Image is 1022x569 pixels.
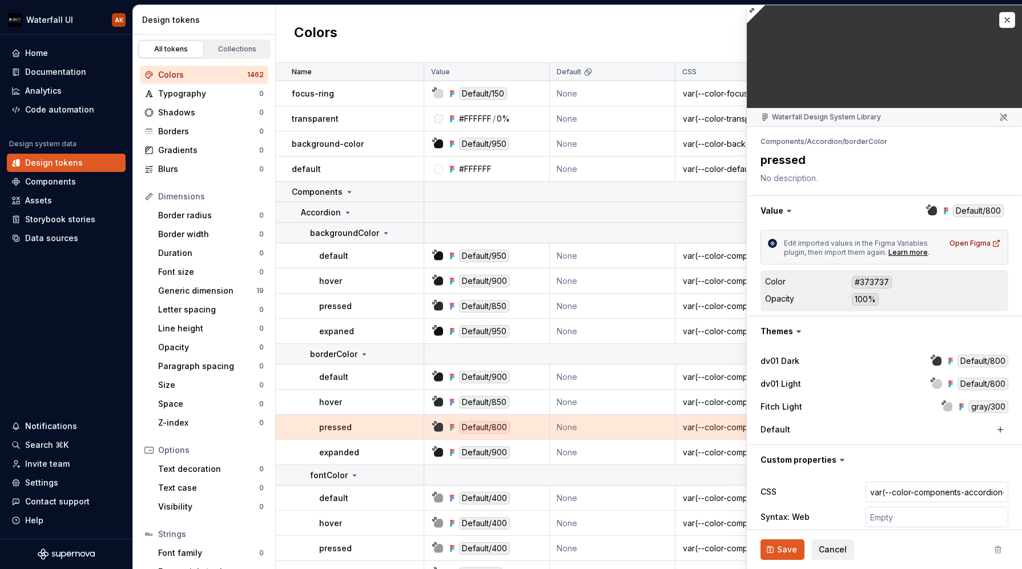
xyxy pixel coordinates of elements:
a: Space0 [154,395,268,413]
div: #373737 [852,276,892,288]
div: Default/150 [459,87,507,100]
button: Waterfall UIAK [2,7,130,32]
a: Open Figma [949,239,1001,248]
div: 0 [259,362,264,371]
div: 19 [256,286,264,295]
p: focus-ring [292,88,334,99]
div: 0 [259,305,264,314]
div: Space [158,398,259,410]
div: Components [25,176,76,187]
div: Assets [25,195,52,206]
div: var(--color-components-accordion-border-color-default) [676,371,788,383]
p: Name [292,67,312,77]
div: Default/900 [459,371,510,383]
p: hover [319,518,342,529]
div: 100% [852,293,879,306]
a: Invite team [7,455,126,473]
div: Opacity [158,342,259,353]
div: 0 [259,230,264,239]
div: Dimensions [158,191,264,202]
div: var(--color-components-accordion-background-color-default) [676,250,788,262]
div: Default/800 [957,355,1008,367]
div: Z-index [158,417,259,428]
p: default [292,163,321,175]
div: Size [158,379,259,391]
a: Borders0 [140,122,268,141]
div: var(--color-components-accordion-font-color-default) [676,492,788,504]
p: borderColor [310,348,357,360]
div: Duration [158,247,259,259]
a: Analytics [7,82,126,100]
div: All tokens [143,45,200,54]
p: Accordion [301,207,341,218]
div: Font size [158,266,259,278]
div: 0 [259,127,264,136]
p: CSS [682,67,697,77]
div: Contact support [25,496,90,507]
div: var(--color-components-accordion-font-color-hover) [676,518,788,529]
button: Cancel [811,539,854,560]
td: None [550,486,675,511]
div: Documentation [25,66,86,78]
a: Typography0 [140,85,268,103]
div: Gradients [158,145,259,156]
td: None [550,294,675,319]
div: Font family [158,547,259,559]
div: 0 [259,267,264,277]
div: Border radius [158,210,259,221]
td: None [550,243,675,269]
div: Default/400 [459,542,510,555]
div: Waterfall UI [26,14,73,26]
td: None [550,319,675,344]
div: Default/900 [459,446,510,459]
div: Default/950 [459,250,509,262]
p: transparent [292,113,339,125]
a: Learn more [888,248,928,257]
div: Home [25,47,48,59]
p: Value [431,67,450,77]
button: Search ⌘K [7,436,126,454]
div: Default/400 [459,517,510,530]
div: Generic dimension [158,285,256,296]
a: Components [7,173,126,191]
div: 0 [259,165,264,174]
div: 0 [259,249,264,258]
td: None [550,131,675,157]
div: 0% [497,113,510,125]
td: None [550,536,675,561]
div: Text case [158,482,259,494]
input: Empty [866,507,1008,527]
div: 0 [259,324,264,333]
td: None [550,415,675,440]
div: Waterfall Design System Library [761,113,881,122]
label: Syntax: Web [761,511,810,523]
div: 0 [259,146,264,155]
div: 0 [259,418,264,427]
div: 0 [259,548,264,558]
a: Letter spacing0 [154,300,268,319]
div: Default/950 [459,138,509,150]
div: Opacity [765,293,794,304]
a: Text case0 [154,479,268,497]
div: 0 [259,343,264,352]
div: var(--color-transparent) [676,113,788,125]
p: Default [557,67,581,77]
td: None [550,106,675,131]
div: AK [115,15,123,25]
div: Help [25,515,43,526]
div: var(--color-components-accordion-background-color-pressed) [676,300,788,312]
div: Settings [25,477,58,488]
div: Default/800 [459,421,510,434]
p: pressed [319,543,352,554]
a: Text decoration0 [154,460,268,478]
div: var(--color-components-accordion-border-color-expanded) [676,447,788,458]
div: var(--color-components-accordion-border-color-pressed) [676,422,788,433]
a: Z-index0 [154,414,268,432]
div: var(--color-components-accordion-font-color-pressed) [676,543,788,554]
div: Default/900 [459,275,510,287]
div: Default/800 [957,378,1008,390]
div: Invite team [25,458,70,470]
a: Home [7,44,126,62]
p: default [319,371,348,383]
